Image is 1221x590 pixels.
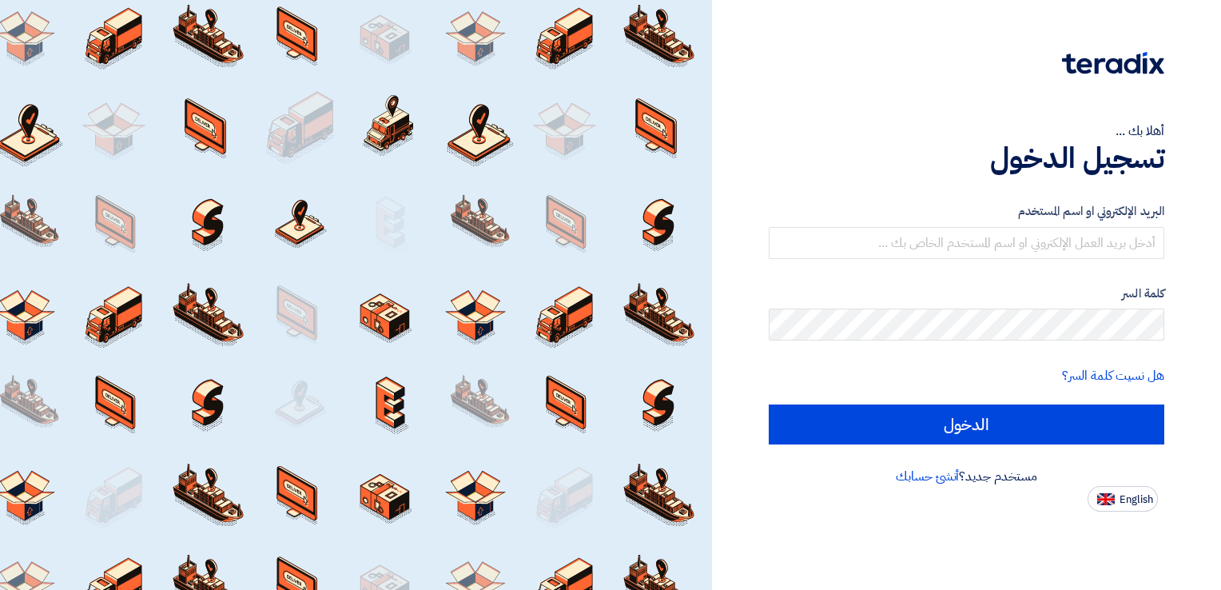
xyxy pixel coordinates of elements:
[769,227,1164,259] input: أدخل بريد العمل الإلكتروني او اسم المستخدم الخاص بك ...
[769,405,1164,444] input: الدخول
[769,141,1164,176] h1: تسجيل الدخول
[1088,486,1158,512] button: English
[1120,494,1153,505] span: English
[896,467,959,486] a: أنشئ حسابك
[769,202,1164,221] label: البريد الإلكتروني او اسم المستخدم
[769,122,1164,141] div: أهلا بك ...
[769,285,1164,303] label: كلمة السر
[1097,493,1115,505] img: en-US.png
[769,467,1164,486] div: مستخدم جديد؟
[1062,52,1164,74] img: Teradix logo
[1062,366,1164,385] a: هل نسيت كلمة السر؟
